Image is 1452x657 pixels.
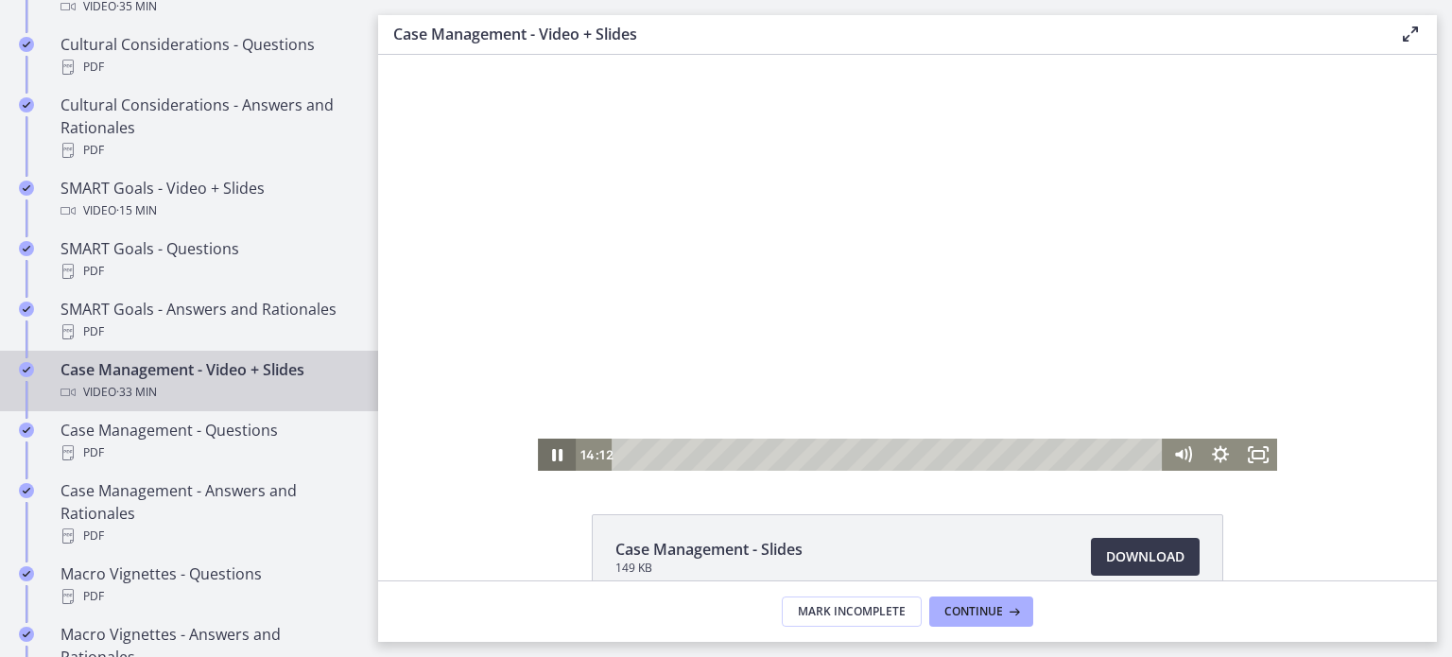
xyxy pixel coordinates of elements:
[60,33,355,78] div: Cultural Considerations - Questions
[19,97,34,112] i: Completed
[1091,538,1200,576] a: Download
[861,384,899,416] button: Fullscreen
[393,23,1369,45] h3: Case Management - Video + Slides
[60,441,355,464] div: PDF
[944,604,1003,619] span: Continue
[60,419,355,464] div: Case Management - Questions
[19,362,34,377] i: Completed
[60,585,355,608] div: PDF
[60,56,355,78] div: PDF
[60,139,355,162] div: PDF
[378,55,1437,471] iframe: Video Lesson
[60,525,355,547] div: PDF
[615,561,803,576] span: 149 KB
[116,381,157,404] span: · 33 min
[60,562,355,608] div: Macro Vignettes - Questions
[19,181,34,196] i: Completed
[615,538,803,561] span: Case Management - Slides
[19,241,34,256] i: Completed
[60,298,355,343] div: SMART Goals - Answers and Rationales
[823,384,861,416] button: Show settings menu
[60,94,355,162] div: Cultural Considerations - Answers and Rationales
[116,199,157,222] span: · 15 min
[60,358,355,404] div: Case Management - Video + Slides
[19,483,34,498] i: Completed
[929,596,1033,627] button: Continue
[60,479,355,547] div: Case Management - Answers and Rationales
[60,260,355,283] div: PDF
[60,177,355,222] div: SMART Goals - Video + Slides
[1106,545,1184,568] span: Download
[19,302,34,317] i: Completed
[60,237,355,283] div: SMART Goals - Questions
[798,604,906,619] span: Mark Incomplete
[19,37,34,52] i: Completed
[786,384,823,416] button: Mute
[19,627,34,642] i: Completed
[19,423,34,438] i: Completed
[60,199,355,222] div: Video
[60,320,355,343] div: PDF
[60,381,355,404] div: Video
[19,566,34,581] i: Completed
[782,596,922,627] button: Mark Incomplete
